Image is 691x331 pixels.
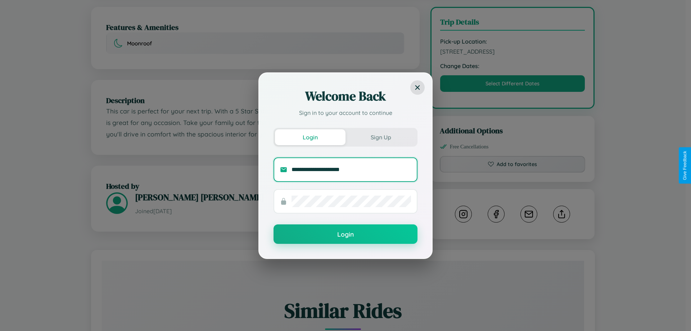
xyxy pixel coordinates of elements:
[274,224,417,244] button: Login
[682,151,687,180] div: Give Feedback
[345,129,416,145] button: Sign Up
[274,108,417,117] p: Sign in to your account to continue
[275,129,345,145] button: Login
[274,88,417,105] h2: Welcome Back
